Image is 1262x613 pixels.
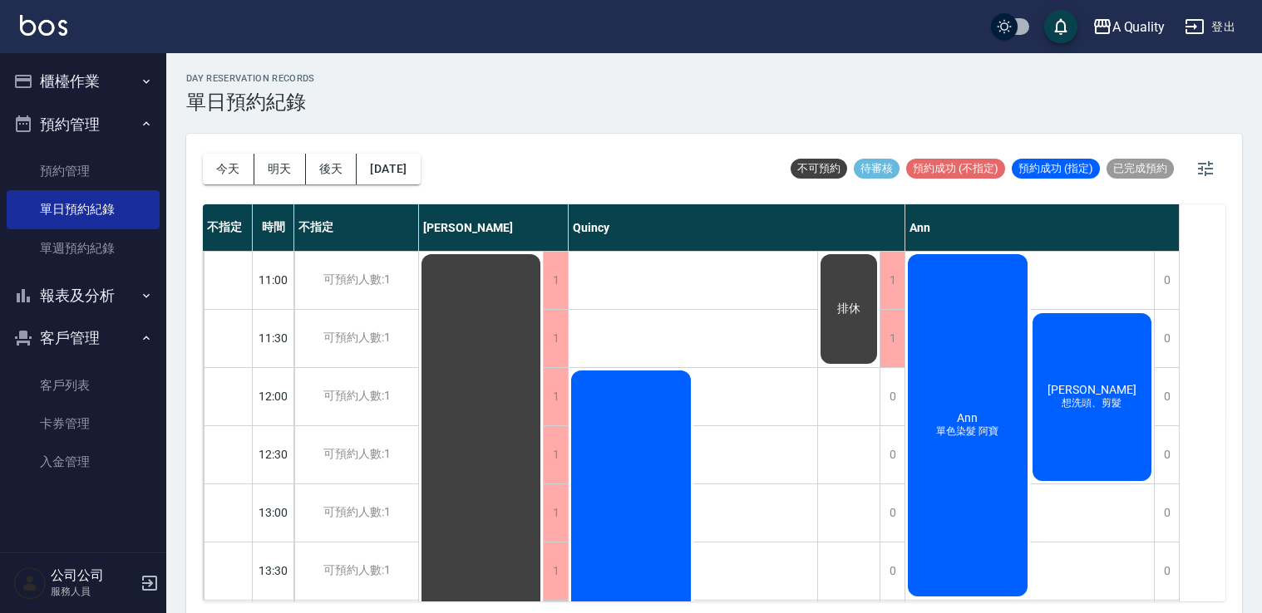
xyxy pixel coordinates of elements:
div: [PERSON_NAME] [419,204,569,251]
div: 0 [1154,310,1179,367]
a: 卡券管理 [7,405,160,443]
button: 預約管理 [7,103,160,146]
button: 今天 [203,154,254,184]
img: Logo [20,15,67,36]
button: 登出 [1178,12,1242,42]
div: Ann [905,204,1180,251]
button: 報表及分析 [7,274,160,317]
div: 12:30 [253,425,294,483]
div: 1 [543,542,568,600]
div: 1 [880,310,905,367]
div: 1 [543,310,568,367]
div: 可預約人數:1 [294,542,418,600]
button: save [1044,10,1077,43]
div: 1 [543,426,568,483]
div: 1 [543,252,568,309]
span: 預約成功 (指定) [1012,161,1100,176]
div: 12:00 [253,367,294,425]
div: 可預約人數:1 [294,484,418,542]
span: 排休 [834,302,864,316]
div: 1 [880,252,905,309]
div: 13:00 [253,483,294,542]
span: [PERSON_NAME] [1044,383,1140,396]
div: 11:00 [253,251,294,309]
div: 0 [880,542,905,600]
div: 13:30 [253,542,294,600]
span: 不可預約 [791,161,847,176]
button: [DATE] [357,154,420,184]
div: 可預約人數:1 [294,252,418,309]
a: 預約管理 [7,152,160,190]
div: 11:30 [253,309,294,367]
div: 時間 [253,204,294,251]
div: 0 [1154,484,1179,542]
h2: day Reservation records [186,73,315,84]
h3: 單日預約紀錄 [186,91,315,114]
a: 入金管理 [7,443,160,481]
h5: 公司公司 [51,567,136,584]
a: 客戶列表 [7,366,160,405]
span: Ann [954,411,981,424]
button: 客戶管理 [7,316,160,360]
div: 0 [880,426,905,483]
div: 0 [1154,252,1179,309]
div: 可預約人數:1 [294,368,418,425]
div: 不指定 [294,204,419,251]
div: 0 [1154,542,1179,600]
span: 想洗頭、剪髮 [1058,396,1125,410]
div: 0 [880,484,905,542]
div: 0 [1154,368,1179,425]
a: 單日預約紀錄 [7,190,160,228]
span: 已完成預約 [1107,161,1174,176]
div: 不指定 [203,204,253,251]
div: 0 [1154,426,1179,483]
div: 1 [543,484,568,542]
span: 單色染髮 阿寶 [933,424,1002,439]
img: Person [13,566,47,600]
div: 0 [880,368,905,425]
button: 明天 [254,154,306,184]
div: Quincy [569,204,905,251]
div: 可預約人數:1 [294,310,418,367]
button: 櫃檯作業 [7,60,160,103]
p: 服務人員 [51,584,136,599]
a: 單週預約紀錄 [7,229,160,267]
div: A Quality [1112,17,1166,37]
span: 預約成功 (不指定) [906,161,1005,176]
button: A Quality [1086,10,1172,44]
div: 可預約人數:1 [294,426,418,483]
span: 待審核 [854,161,900,176]
div: 1 [543,368,568,425]
button: 後天 [306,154,357,184]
